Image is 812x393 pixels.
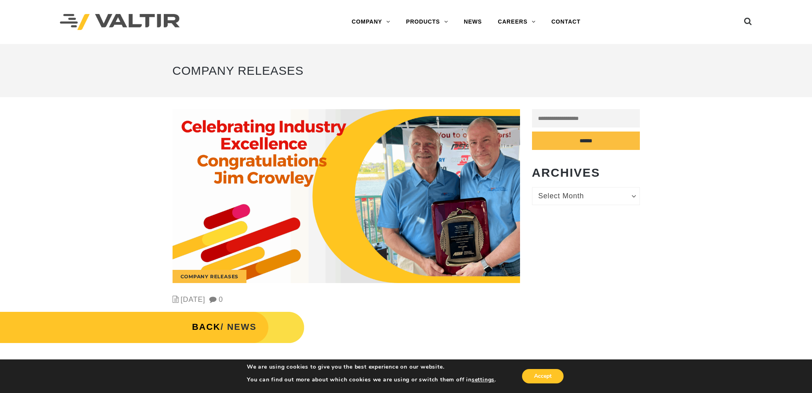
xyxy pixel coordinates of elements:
[398,14,456,30] a: PRODUCTS
[173,64,304,77] span: Company Releases
[344,14,398,30] a: COMPANY
[490,14,544,30] a: CAREERS
[181,295,205,303] a: [DATE]
[247,363,496,371] p: We are using cookies to give you the best experience on our website.
[209,295,223,303] span: 0
[247,376,496,383] p: You can find out more about which cookies we are using or switch them off in .
[181,273,239,279] a: Company Releases
[543,14,588,30] a: CONTACT
[192,322,221,332] a: BACK
[456,14,490,30] a: NEWS
[60,14,180,30] img: Valtir
[522,369,564,383] button: Accept
[472,376,494,383] button: settings
[538,191,625,201] span: Select Month
[532,187,640,205] a: Select Month
[532,166,640,179] h2: Archives
[192,322,257,332] strong: / NEWS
